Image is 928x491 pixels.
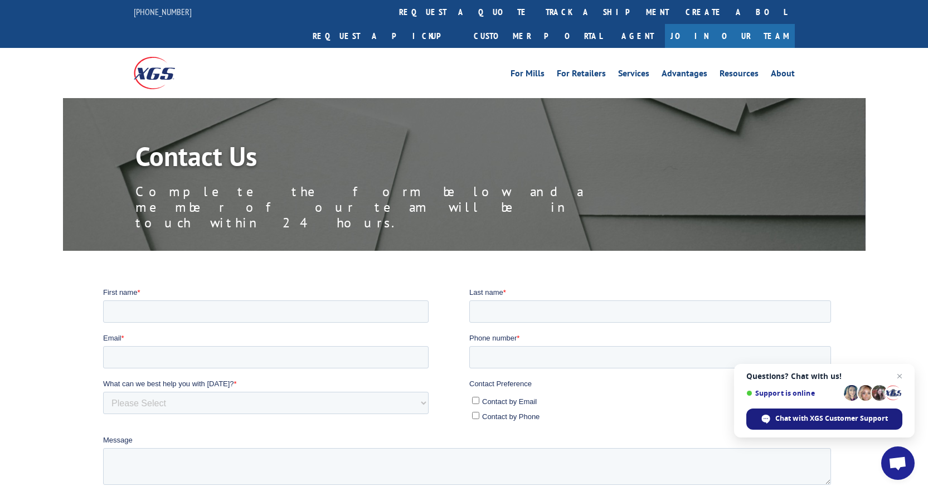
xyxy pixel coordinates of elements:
span: Chat with XGS Customer Support [775,414,888,424]
span: Questions? Chat with us! [746,372,902,381]
a: Resources [720,69,759,81]
a: For Mills [511,69,545,81]
span: Support is online [746,389,840,397]
a: Agent [610,24,665,48]
a: Services [618,69,649,81]
div: Open chat [881,446,915,480]
a: [PHONE_NUMBER] [134,6,192,17]
a: Customer Portal [465,24,610,48]
a: For Retailers [557,69,606,81]
p: Complete the form below and a member of our team will be in touch within 24 hours. [135,184,637,231]
span: Close chat [893,370,906,383]
a: Advantages [662,69,707,81]
a: About [771,69,795,81]
a: Join Our Team [665,24,795,48]
div: Chat with XGS Customer Support [746,409,902,430]
h1: Contact Us [135,143,637,175]
a: Request a pickup [304,24,465,48]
